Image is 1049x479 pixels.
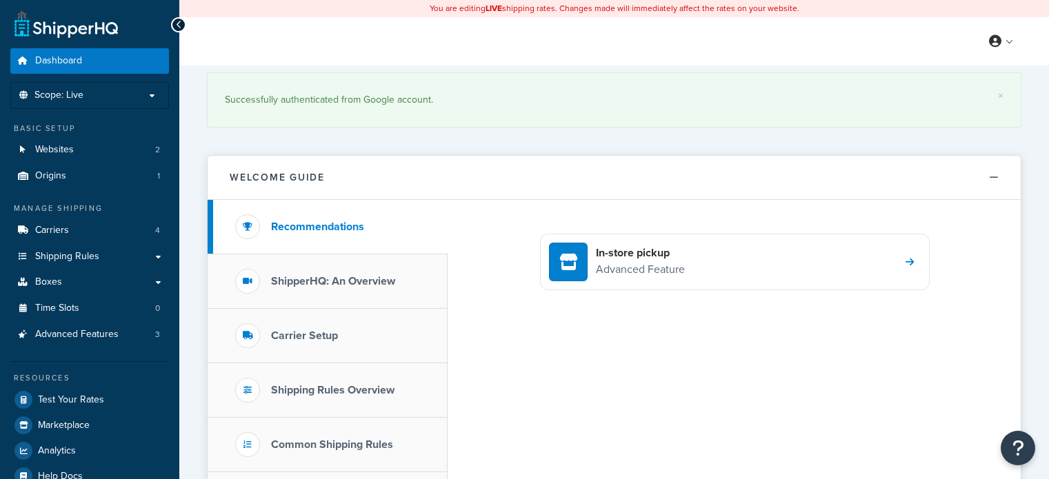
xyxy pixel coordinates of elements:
li: Websites [10,137,169,163]
span: Marketplace [38,420,90,431]
h3: Shipping Rules Overview [271,384,394,396]
span: Time Slots [35,303,79,314]
span: Scope: Live [34,90,83,101]
span: 3 [155,329,160,340]
li: Carriers [10,218,169,243]
span: Origins [35,170,66,182]
p: Advanced Feature [596,261,685,278]
button: Open Resource Center [1001,431,1035,465]
h2: Welcome Guide [230,172,325,183]
button: Welcome Guide [208,156,1021,200]
span: Carriers [35,225,69,236]
a: Dashboard [10,48,169,74]
span: Advanced Features [35,329,119,340]
span: Websites [35,144,74,156]
a: Advanced Features3 [10,322,169,347]
b: LIVE [486,2,502,14]
span: 1 [157,170,160,182]
div: Resources [10,372,169,384]
span: Analytics [38,445,76,457]
a: Shipping Rules [10,244,169,269]
h3: Recommendations [271,221,364,233]
a: Analytics [10,438,169,463]
a: Time Slots0 [10,296,169,321]
span: Test Your Rates [38,394,104,406]
span: 4 [155,225,160,236]
a: Origins1 [10,163,169,189]
h3: ShipperHQ: An Overview [271,275,395,287]
a: Boxes [10,269,169,295]
a: Websites2 [10,137,169,163]
h3: Carrier Setup [271,329,338,342]
a: × [998,90,1003,101]
h4: In-store pickup [596,245,685,261]
span: Shipping Rules [35,251,99,263]
span: Boxes [35,276,62,288]
li: Origins [10,163,169,189]
span: 0 [155,303,160,314]
div: Successfully authenticated from Google account. [225,90,1003,110]
span: Dashboard [35,55,82,67]
a: Marketplace [10,413,169,438]
div: Basic Setup [10,123,169,134]
a: Carriers4 [10,218,169,243]
a: Test Your Rates [10,387,169,412]
li: Time Slots [10,296,169,321]
h3: Common Shipping Rules [271,438,393,451]
span: 2 [155,144,160,156]
div: Manage Shipping [10,203,169,214]
li: Advanced Features [10,322,169,347]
